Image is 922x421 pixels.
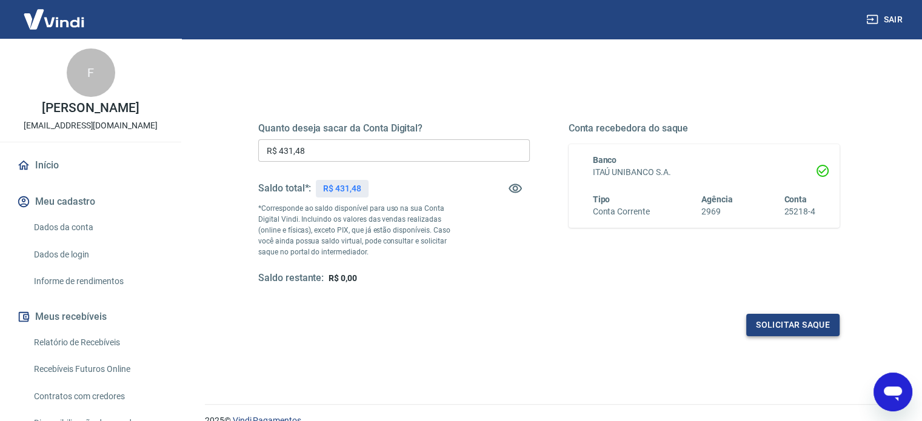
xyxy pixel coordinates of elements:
a: Dados da conta [29,215,167,240]
button: Solicitar saque [746,314,840,336]
a: Contratos com credores [29,384,167,409]
a: Informe de rendimentos [29,269,167,294]
p: [EMAIL_ADDRESS][DOMAIN_NAME] [24,119,158,132]
a: Relatório de Recebíveis [29,330,167,355]
span: Banco [593,155,617,165]
span: Agência [701,194,733,204]
p: [PERSON_NAME] [42,102,139,114]
h5: Saldo restante: [258,272,324,285]
h6: 2969 [701,205,733,218]
span: R$ 0,00 [329,273,357,283]
span: Tipo [593,194,610,204]
span: Conta [784,194,807,204]
h5: Saldo total*: [258,182,311,194]
div: F [67,48,115,97]
button: Meus recebíveis [15,303,167,330]
h5: Conta recebedora do saque [569,122,840,134]
p: *Corresponde ao saldo disponível para uso na sua Conta Digital Vindi. Incluindo os valores das ve... [258,203,462,257]
img: Vindi [15,1,93,38]
iframe: Botão para abrir a janela de mensagens [874,373,912,411]
h6: Conta Corrente [593,205,650,218]
h6: ITAÚ UNIBANCO S.A. [593,166,816,179]
a: Início [15,152,167,179]
p: R$ 431,48 [323,182,361,195]
a: Dados de login [29,242,167,267]
h6: 25218-4 [784,205,815,218]
a: Recebíveis Futuros Online [29,357,167,382]
h5: Quanto deseja sacar da Conta Digital? [258,122,530,134]
button: Meu cadastro [15,188,167,215]
button: Sair [864,8,907,31]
